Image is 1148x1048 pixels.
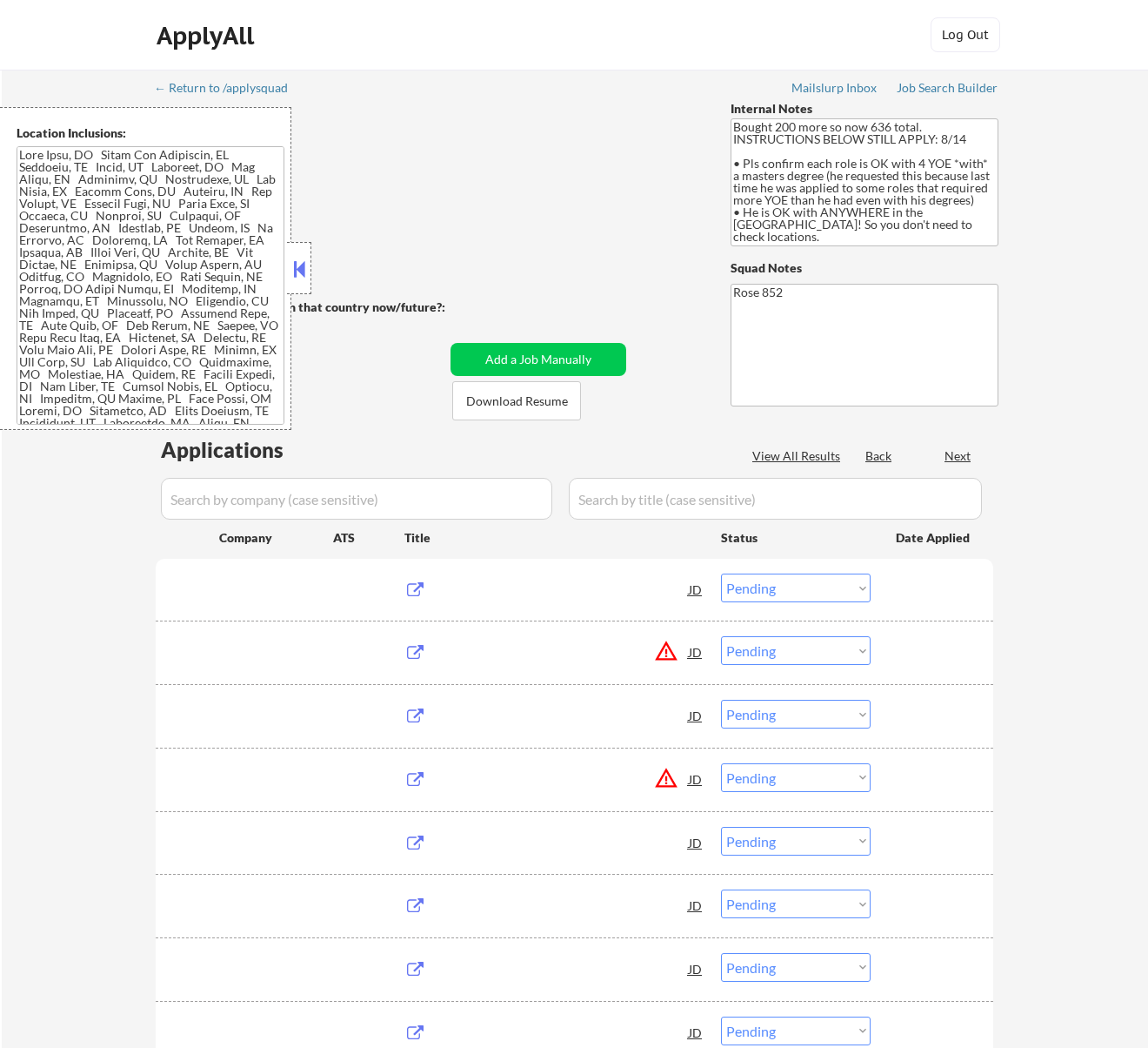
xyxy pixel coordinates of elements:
[897,82,998,94] div: Job Search Builder
[752,447,845,465] div: View All Results
[161,478,552,520] input: Search by company (case sensitive)
[452,381,581,420] button: Download Resume
[687,636,704,668] div: JD
[731,100,998,118] div: Internal Notes
[721,521,871,553] div: Status
[897,81,998,98] a: Job Search Builder
[154,81,304,98] a: ← Return to /applysquad
[404,529,704,547] div: Title
[687,890,704,921] div: JD
[157,21,259,50] div: ApplyAll
[687,1017,704,1048] div: JD
[154,82,304,94] div: ← Return to /applysquad
[931,17,1000,52] button: Log Out
[17,124,284,142] div: Location Inclusions:
[451,343,626,376] button: Add a Job Manually
[687,953,704,984] div: JD
[791,81,878,98] a: Mailslurp Inbox
[791,82,878,94] div: Mailslurp Inbox
[687,574,704,605] div: JD
[333,529,404,547] div: ATS
[654,766,678,790] button: warning_amber
[161,440,333,460] div: Applications
[687,700,704,731] div: JD
[654,639,678,663] button: warning_amber
[944,447,972,465] div: Next
[896,529,972,547] div: Date Applied
[865,447,893,465] div: Back
[219,529,333,547] div: Company
[569,478,982,520] input: Search by title (case sensitive)
[687,827,704,858] div: JD
[687,763,704,795] div: JD
[731,259,998,277] div: Squad Notes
